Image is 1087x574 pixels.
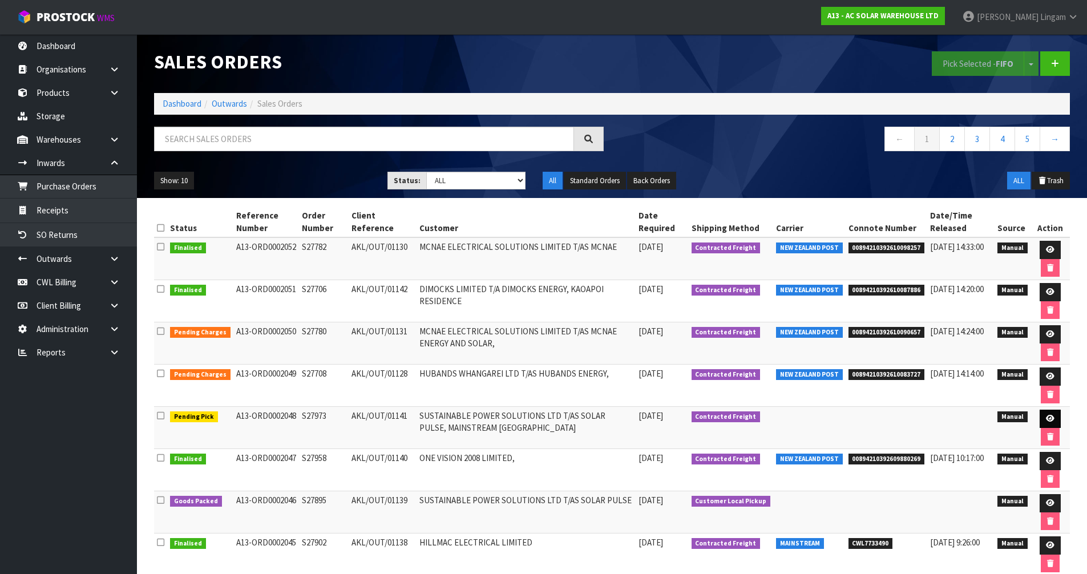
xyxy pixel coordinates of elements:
td: S27973 [299,407,349,449]
span: 00894210392610098257 [848,242,925,254]
td: AKL/OUT/01128 [349,365,417,407]
span: [DATE] [639,495,663,506]
button: Back Orders [627,172,676,190]
span: Manual [997,242,1028,254]
span: Pending Pick [170,411,218,423]
td: A13-ORD0002049 [233,365,300,407]
span: [DATE] 14:20:00 [930,284,984,294]
td: AKL/OUT/01131 [349,322,417,365]
td: A13-ORD0002048 [233,407,300,449]
td: SUSTAINABLE POWER SOLUTIONS LTD T/AS SOLAR PULSE, MAINSTREAM [GEOGRAPHIC_DATA] [417,407,636,449]
td: S27895 [299,491,349,533]
span: Contracted Freight [692,538,761,549]
td: DIMOCKS LIMITED T/A DIMOCKS ENERGY, KAOAPOI RESIDENCE [417,280,636,322]
td: AKL/OUT/01139 [349,491,417,533]
span: Sales Orders [257,98,302,109]
span: Pending Charges [170,327,231,338]
th: Reference Number [233,207,300,237]
td: S27706 [299,280,349,322]
a: 1 [914,127,940,151]
span: Manual [997,285,1028,296]
td: S27780 [299,322,349,365]
span: [DATE] 14:14:00 [930,368,984,379]
span: Finalised [170,285,206,296]
a: 5 [1015,127,1040,151]
span: Finalised [170,538,206,549]
td: A13-ORD0002052 [233,237,300,280]
span: Manual [997,496,1028,507]
span: Contracted Freight [692,285,761,296]
td: AKL/OUT/01140 [349,449,417,491]
span: 00894210392610090657 [848,327,925,338]
small: WMS [97,13,115,23]
td: AKL/OUT/01142 [349,280,417,322]
th: Connote Number [846,207,928,237]
span: Finalised [170,242,206,254]
td: S27782 [299,237,349,280]
span: Contracted Freight [692,369,761,381]
h1: Sales Orders [154,51,604,72]
a: Dashboard [163,98,201,109]
span: Manual [997,411,1028,423]
img: cube-alt.png [17,10,31,24]
span: [PERSON_NAME] [977,11,1038,22]
a: ← [884,127,915,151]
span: Pending Charges [170,369,231,381]
span: Contracted Freight [692,411,761,423]
td: S27958 [299,449,349,491]
span: Contracted Freight [692,327,761,338]
td: SUSTAINABLE POWER SOLUTIONS LTD T/AS SOLAR PULSE [417,491,636,533]
span: [DATE] [639,452,663,463]
span: NEW ZEALAND POST [776,369,843,381]
span: [DATE] [639,241,663,252]
th: Order Number [299,207,349,237]
th: Action [1031,207,1070,237]
button: ALL [1007,172,1031,190]
span: [DATE] [639,537,663,548]
button: Show: 10 [154,172,194,190]
td: MCNAE ELECTRICAL SOLUTIONS LIMITED T/AS MCNAE ENERGY AND SOLAR, [417,322,636,365]
span: 00894210392610087886 [848,285,925,296]
td: AKL/OUT/01130 [349,237,417,280]
a: 3 [964,127,990,151]
th: Source [995,207,1031,237]
td: HUBANDS WHANGAREI LTD T/AS HUBANDS ENERGY, [417,365,636,407]
span: MAINSTREAM [776,538,824,549]
a: → [1040,127,1070,151]
span: Manual [997,327,1028,338]
td: A13-ORD0002051 [233,280,300,322]
strong: A13 - AC SOLAR WAREHOUSE LTD [827,11,939,21]
strong: Status: [394,176,421,185]
span: Goods Packed [170,496,222,507]
span: [DATE] [639,326,663,337]
a: Outwards [212,98,247,109]
span: Contracted Freight [692,454,761,465]
td: ONE VISION 2008 LIMITED, [417,449,636,491]
span: [DATE] 14:33:00 [930,241,984,252]
th: Status [167,207,233,237]
th: Shipping Method [689,207,774,237]
td: MCNAE ELECTRICAL SOLUTIONS LIMITED T/AS MCNAE [417,237,636,280]
span: Contracted Freight [692,242,761,254]
input: Search sales orders [154,127,574,151]
span: Manual [997,454,1028,465]
th: Client Reference [349,207,417,237]
span: 00894210392610083727 [848,369,925,381]
a: A13 - AC SOLAR WAREHOUSE LTD [821,7,945,25]
th: Date Required [636,207,689,237]
span: 00894210392609880269 [848,454,925,465]
button: Trash [1032,172,1070,190]
span: [DATE] 14:24:00 [930,326,984,337]
th: Customer [417,207,636,237]
th: Date/Time Released [927,207,995,237]
span: NEW ZEALAND POST [776,285,843,296]
span: Manual [997,369,1028,381]
td: S27708 [299,365,349,407]
span: CWL7733490 [848,538,893,549]
span: Customer Local Pickup [692,496,771,507]
td: A13-ORD0002047 [233,449,300,491]
span: NEW ZEALAND POST [776,327,843,338]
span: [DATE] 10:17:00 [930,452,984,463]
span: [DATE] 9:26:00 [930,537,980,548]
button: Pick Selected -FIFO [932,51,1024,76]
